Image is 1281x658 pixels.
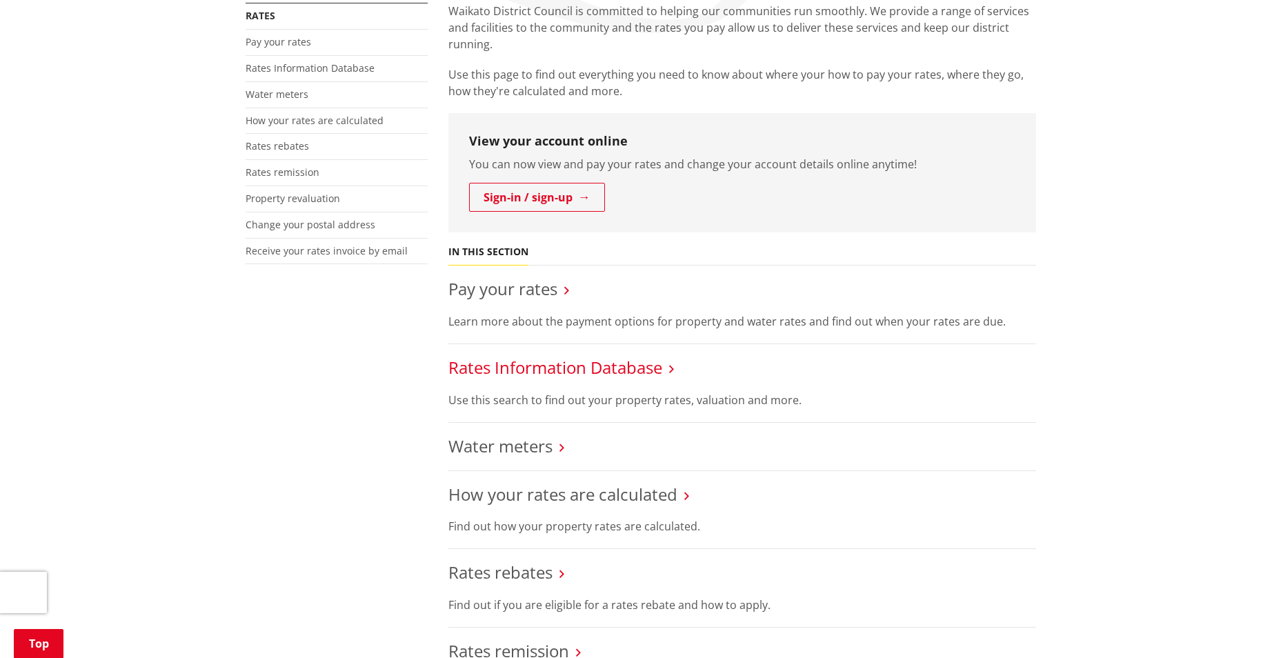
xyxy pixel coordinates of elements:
a: Property revaluation [246,192,340,205]
h3: View your account online [469,134,1015,149]
p: Use this page to find out everything you need to know about where your how to pay your rates, whe... [448,66,1036,99]
a: How your rates are calculated [448,483,677,506]
a: Water meters [448,435,553,457]
a: Water meters [246,88,308,101]
p: Use this search to find out your property rates, valuation and more. [448,392,1036,408]
a: Receive your rates invoice by email [246,244,408,257]
a: Rates rebates [448,561,553,584]
iframe: Messenger Launcher [1218,600,1267,650]
a: Pay your rates [448,277,557,300]
a: Pay your rates [246,35,311,48]
a: Change your postal address [246,218,375,231]
p: Find out how your property rates are calculated. [448,518,1036,535]
a: Rates rebates [246,139,309,152]
a: Sign-in / sign-up [469,183,605,212]
p: Learn more about the payment options for property and water rates and find out when your rates ar... [448,313,1036,330]
h5: In this section [448,246,528,258]
p: You can now view and pay your rates and change your account details online anytime! [469,156,1015,172]
a: Rates Information Database [246,61,375,74]
p: Find out if you are eligible for a rates rebate and how to apply. [448,597,1036,613]
a: Rates remission [246,166,319,179]
a: How your rates are calculated [246,114,384,127]
a: Top [14,629,63,658]
a: Rates Information Database [448,356,662,379]
a: Rates [246,9,275,22]
p: Waikato District Council is committed to helping our communities run smoothly. We provide a range... [448,3,1036,52]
